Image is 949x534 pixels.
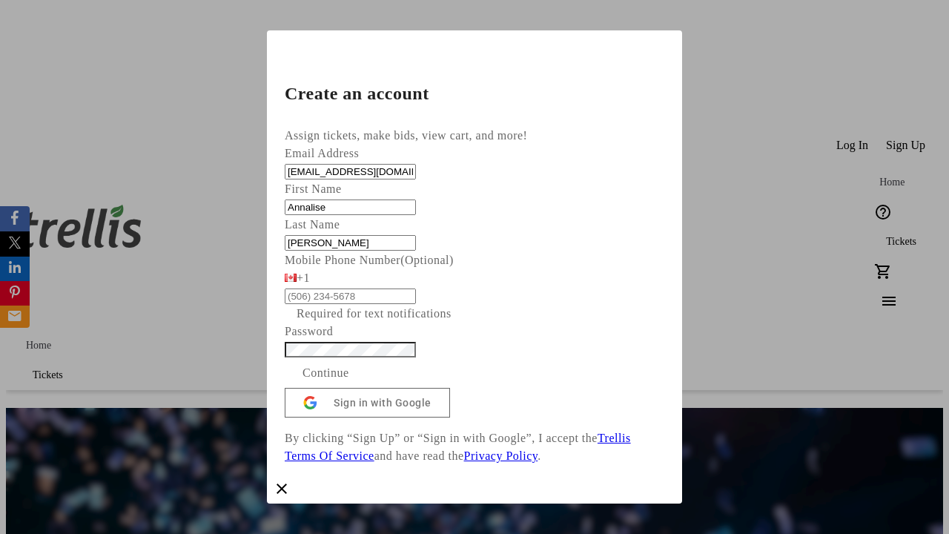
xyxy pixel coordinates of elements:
[334,397,431,409] span: Sign in with Google
[285,85,664,102] h2: Create an account
[285,254,454,266] label: Mobile Phone Number (Optional)
[285,358,367,388] button: Continue
[267,474,297,504] button: Close
[285,388,450,418] button: Sign in with Google
[285,289,416,304] input: (506) 234-5678
[285,127,664,145] div: Assign tickets, make bids, view cart, and more!
[464,449,538,462] a: Privacy Policy
[297,305,452,323] tr-hint: Required for text notifications
[285,164,416,179] input: Email Address
[285,200,416,215] input: First Name
[285,429,664,465] p: By clicking “Sign Up” or “Sign in with Google”, I accept the and have read the .
[285,325,333,337] label: Password
[285,218,340,231] label: Last Name
[285,235,416,251] input: Last Name
[285,182,342,195] label: First Name
[285,147,359,159] label: Email Address
[302,364,349,382] span: Continue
